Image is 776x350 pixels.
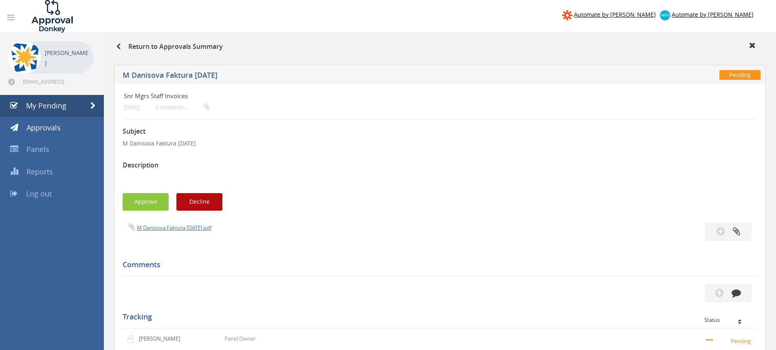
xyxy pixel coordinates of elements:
[123,193,169,211] button: Approve
[123,313,751,321] h5: Tracking
[26,144,49,154] span: Panels
[156,104,209,110] small: 0 comments...
[137,224,211,231] a: M Danisova Faktura [DATE].pdf
[562,10,572,20] img: zapier-logomark.png
[116,43,223,51] h3: Return to Approvals Summary
[26,189,52,198] span: Log out
[123,128,757,135] h3: Subject
[123,139,757,147] p: M Danisova Faktura [DATE]
[660,10,670,20] img: xero-logo.png
[26,101,66,110] span: My Pending
[704,317,751,323] div: Status
[127,335,139,343] img: user-icon.png
[672,11,754,18] span: Automate by [PERSON_NAME]
[26,167,53,176] span: Reports
[124,104,139,110] small: [DATE]
[124,92,651,99] h4: Snr Mgrs Staff Invoices
[139,335,186,343] p: [PERSON_NAME]
[123,261,751,269] h5: Comments
[123,71,568,81] h5: M Danisova Faktura [DATE]
[23,78,92,85] span: [EMAIL_ADDRESS][DOMAIN_NAME]
[45,48,90,68] p: [PERSON_NAME]
[176,193,222,211] button: Decline
[26,123,61,132] span: Approvals
[706,336,753,345] small: Pending
[224,335,255,343] p: Panel Owner
[574,11,656,18] span: Automate by [PERSON_NAME]
[123,162,757,169] h3: Description
[719,70,761,80] span: Pending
